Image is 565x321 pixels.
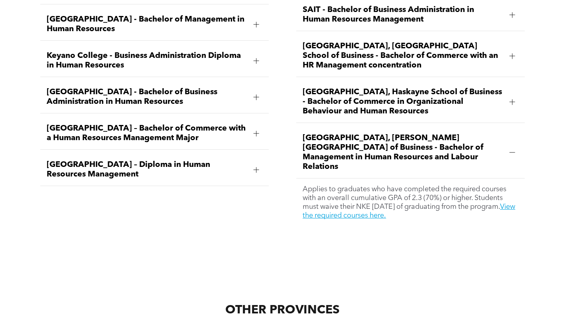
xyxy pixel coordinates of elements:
[303,87,503,116] span: [GEOGRAPHIC_DATA], Haskayne School of Business - Bachelor of Commerce in Organizational Behaviour...
[47,15,247,34] span: [GEOGRAPHIC_DATA] - Bachelor of Management in Human Resources
[47,160,247,179] span: [GEOGRAPHIC_DATA] – Diploma in Human Resources Management
[47,124,247,143] span: [GEOGRAPHIC_DATA] – Bachelor of Commerce with a Human Resources Management Major
[47,51,247,70] span: Keyano College - Business Administration Diploma in Human Resources
[47,87,247,107] span: [GEOGRAPHIC_DATA] - Bachelor of Business Administration in Human Resources
[303,133,503,172] span: [GEOGRAPHIC_DATA], [PERSON_NAME][GEOGRAPHIC_DATA] of Business - Bachelor of Management in Human R...
[303,42,503,70] span: [GEOGRAPHIC_DATA], [GEOGRAPHIC_DATA] School of Business - Bachelor of Commerce with an HR Managem...
[225,304,340,316] span: OTHER PROVINCES
[303,185,518,220] p: Applies to graduates who have completed the required courses with an overall cumulative GPA of 2....
[303,5,503,24] span: SAIT - Bachelor of Business Administration in Human Resources Management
